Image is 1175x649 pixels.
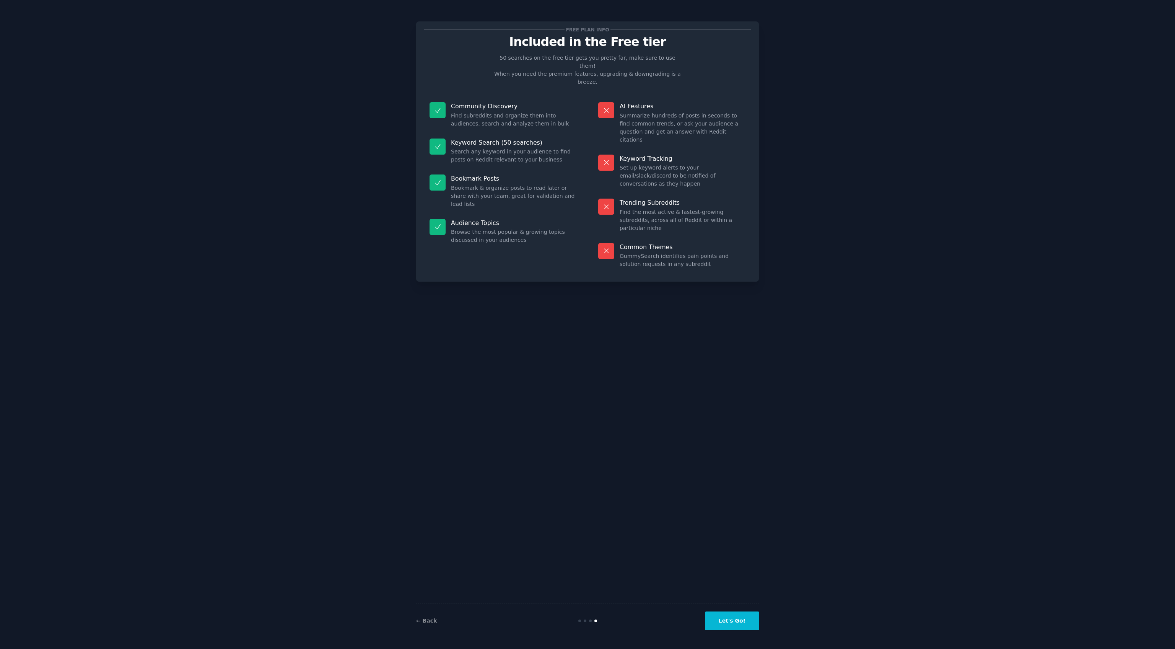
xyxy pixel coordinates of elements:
[451,102,577,110] p: Community Discovery
[620,199,745,207] p: Trending Subreddits
[620,112,745,144] dd: Summarize hundreds of posts in seconds to find common trends, or ask your audience a question and...
[451,112,577,128] dd: Find subreddits and organize them into audiences, search and analyze them in bulk
[620,164,745,188] dd: Set up keyword alerts to your email/slack/discord to be notified of conversations as they happen
[451,228,577,244] dd: Browse the most popular & growing topics discussed in your audiences
[620,243,745,251] p: Common Themes
[451,139,577,147] p: Keyword Search (50 searches)
[491,54,684,86] p: 50 searches on the free tier gets you pretty far, make sure to use them! When you need the premiu...
[451,219,577,227] p: Audience Topics
[620,252,745,268] dd: GummySearch identifies pain points and solution requests in any subreddit
[451,148,577,164] dd: Search any keyword in your audience to find posts on Reddit relevant to your business
[705,611,759,630] button: Let's Go!
[565,26,610,34] span: Free plan info
[424,35,751,49] p: Included in the Free tier
[451,184,577,208] dd: Bookmark & organize posts to read later or share with your team, great for validation and lead lists
[620,208,745,232] dd: Find the most active & fastest-growing subreddits, across all of Reddit or within a particular niche
[451,174,577,183] p: Bookmark Posts
[620,102,745,110] p: AI Features
[620,155,745,163] p: Keyword Tracking
[416,618,437,624] a: ← Back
